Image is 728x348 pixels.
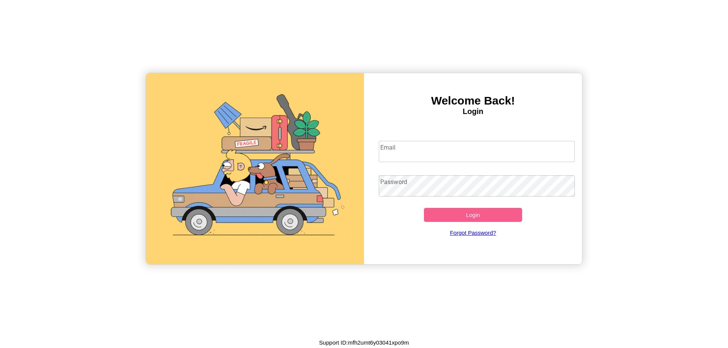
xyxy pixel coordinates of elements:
p: Support ID: mfh2umt6y03041xpo9m [319,337,409,348]
img: gif [146,73,364,264]
h4: Login [364,107,582,116]
a: Forgot Password? [375,222,571,243]
button: Login [424,208,522,222]
h3: Welcome Back! [364,94,582,107]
